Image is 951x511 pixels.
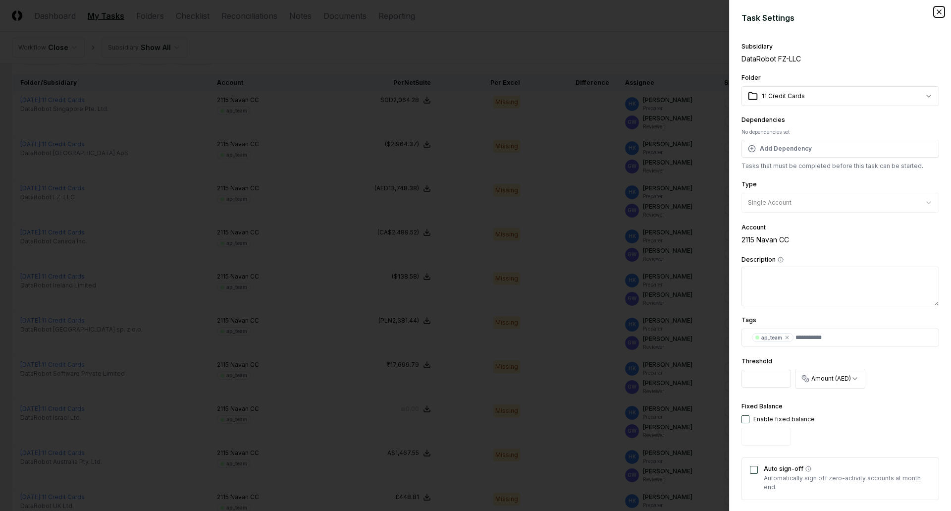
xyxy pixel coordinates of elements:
div: DataRobot FZ-LLC [741,54,939,64]
label: Fixed Balance [741,402,783,410]
div: Subsidiary [741,44,939,50]
div: No dependencies set [741,128,939,136]
label: Threshold [741,357,772,365]
p: Automatically sign off zero-activity accounts at month end. [764,474,931,492]
button: Add Dependency [741,140,939,158]
button: Auto sign-off [805,466,811,472]
label: Folder [741,74,761,81]
p: Tasks that must be completed before this task can be started. [741,162,939,170]
div: Enable fixed balance [753,415,815,424]
label: Type [741,180,757,188]
div: Account [741,225,939,230]
div: ap_team [761,334,790,341]
label: Tags [741,316,756,324]
label: Dependencies [741,116,785,123]
label: Description [741,257,939,263]
label: Auto sign-off [764,466,931,472]
button: Description [778,257,784,263]
h2: Task Settings [741,12,939,24]
div: 2115 Navan CC [741,234,939,245]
